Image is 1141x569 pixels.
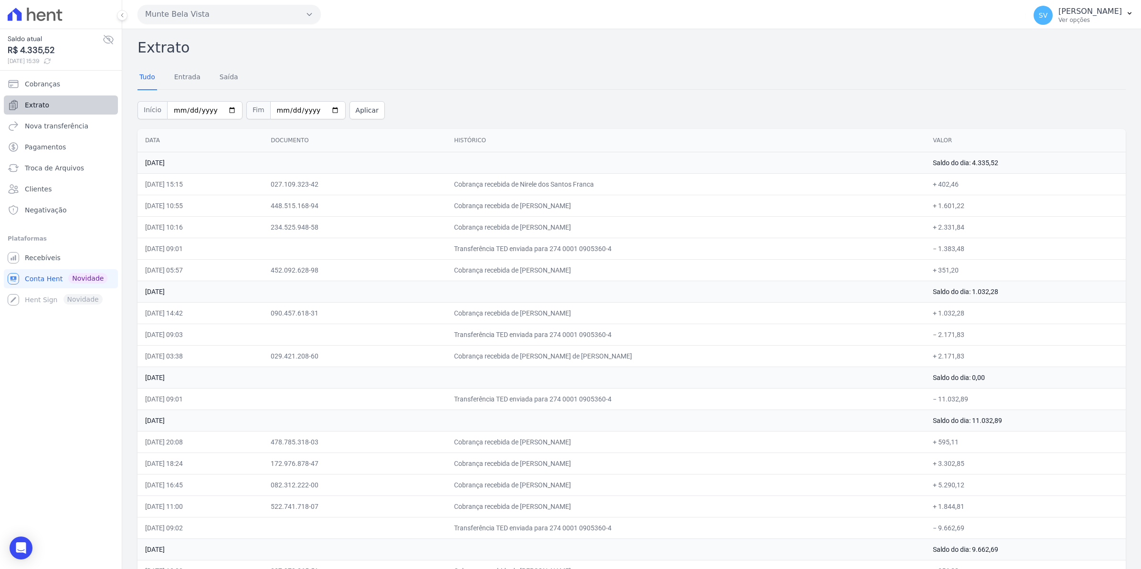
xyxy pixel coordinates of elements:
[137,474,263,495] td: [DATE] 16:45
[925,345,1126,367] td: + 2.171,83
[1039,12,1047,19] span: SV
[25,163,84,173] span: Troca de Arquivos
[4,74,118,94] a: Cobranças
[137,345,263,367] td: [DATE] 03:38
[925,281,1126,302] td: Saldo do dia: 1.032,28
[137,101,167,119] span: Início
[4,269,118,288] a: Conta Hent Novidade
[1026,2,1141,29] button: SV [PERSON_NAME] Ver opções
[137,129,263,152] th: Data
[925,517,1126,538] td: − 9.662,69
[246,101,270,119] span: Fim
[925,324,1126,345] td: − 2.171,83
[8,57,103,65] span: [DATE] 15:39
[446,302,925,324] td: Cobrança recebida de [PERSON_NAME]
[925,302,1126,324] td: + 1.032,28
[925,431,1126,453] td: + 595,11
[4,179,118,199] a: Clientes
[25,253,61,263] span: Recebíveis
[137,517,263,538] td: [DATE] 09:02
[218,65,240,90] a: Saída
[137,453,263,474] td: [DATE] 18:24
[137,495,263,517] td: [DATE] 11:00
[137,367,925,388] td: [DATE]
[446,517,925,538] td: Transferência TED enviada para 274 0001 0905360-4
[4,137,118,157] a: Pagamentos
[263,216,446,238] td: 234.525.948-58
[446,345,925,367] td: Cobrança recebida de [PERSON_NAME] de [PERSON_NAME]
[25,121,88,131] span: Nova transferência
[263,129,446,152] th: Documento
[25,205,67,215] span: Negativação
[4,248,118,267] a: Recebíveis
[8,34,103,44] span: Saldo atual
[925,388,1126,410] td: − 11.032,89
[10,537,32,559] div: Open Intercom Messenger
[137,259,263,281] td: [DATE] 05:57
[446,173,925,195] td: Cobrança recebida de Nirele dos Santos Franca
[263,259,446,281] td: 452.092.628-98
[25,142,66,152] span: Pagamentos
[925,495,1126,517] td: + 1.844,81
[137,302,263,324] td: [DATE] 14:42
[263,302,446,324] td: 090.457.618-31
[925,538,1126,560] td: Saldo do dia: 9.662,69
[1058,16,1122,24] p: Ver opções
[8,74,114,309] nav: Sidebar
[925,410,1126,431] td: Saldo do dia: 11.032,89
[925,367,1126,388] td: Saldo do dia: 0,00
[263,431,446,453] td: 478.785.318-03
[446,216,925,238] td: Cobrança recebida de [PERSON_NAME]
[925,216,1126,238] td: + 2.331,84
[137,37,1126,58] h2: Extrato
[925,195,1126,216] td: + 1.601,22
[446,388,925,410] td: Transferência TED enviada para 274 0001 0905360-4
[446,431,925,453] td: Cobrança recebida de [PERSON_NAME]
[925,173,1126,195] td: + 402,46
[263,495,446,517] td: 522.741.718-07
[263,474,446,495] td: 082.312.222-00
[137,152,925,173] td: [DATE]
[137,431,263,453] td: [DATE] 20:08
[263,173,446,195] td: 027.109.323-42
[446,474,925,495] td: Cobrança recebida de [PERSON_NAME]
[4,95,118,115] a: Extrato
[68,273,107,284] span: Novidade
[446,259,925,281] td: Cobrança recebida de [PERSON_NAME]
[925,453,1126,474] td: + 3.302,85
[4,158,118,178] a: Troca de Arquivos
[137,538,925,560] td: [DATE]
[4,200,118,220] a: Negativação
[137,65,157,90] a: Tudo
[925,238,1126,259] td: − 1.383,48
[25,79,60,89] span: Cobranças
[137,5,321,24] button: Munte Bela Vista
[8,44,103,57] span: R$ 4.335,52
[925,259,1126,281] td: + 351,20
[137,216,263,238] td: [DATE] 10:16
[25,100,49,110] span: Extrato
[925,129,1126,152] th: Valor
[25,274,63,284] span: Conta Hent
[263,345,446,367] td: 029.421.208-60
[446,324,925,345] td: Transferência TED enviada para 274 0001 0905360-4
[172,65,202,90] a: Entrada
[349,101,385,119] button: Aplicar
[137,410,925,431] td: [DATE]
[137,173,263,195] td: [DATE] 15:15
[446,453,925,474] td: Cobrança recebida de [PERSON_NAME]
[4,116,118,136] a: Nova transferência
[137,195,263,216] td: [DATE] 10:55
[137,238,263,259] td: [DATE] 09:01
[446,495,925,517] td: Cobrança recebida de [PERSON_NAME]
[263,195,446,216] td: 448.515.168-94
[137,324,263,345] td: [DATE] 09:03
[137,281,925,302] td: [DATE]
[925,152,1126,173] td: Saldo do dia: 4.335,52
[446,195,925,216] td: Cobrança recebida de [PERSON_NAME]
[25,184,52,194] span: Clientes
[925,474,1126,495] td: + 5.290,12
[137,388,263,410] td: [DATE] 09:01
[263,453,446,474] td: 172.976.878-47
[1058,7,1122,16] p: [PERSON_NAME]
